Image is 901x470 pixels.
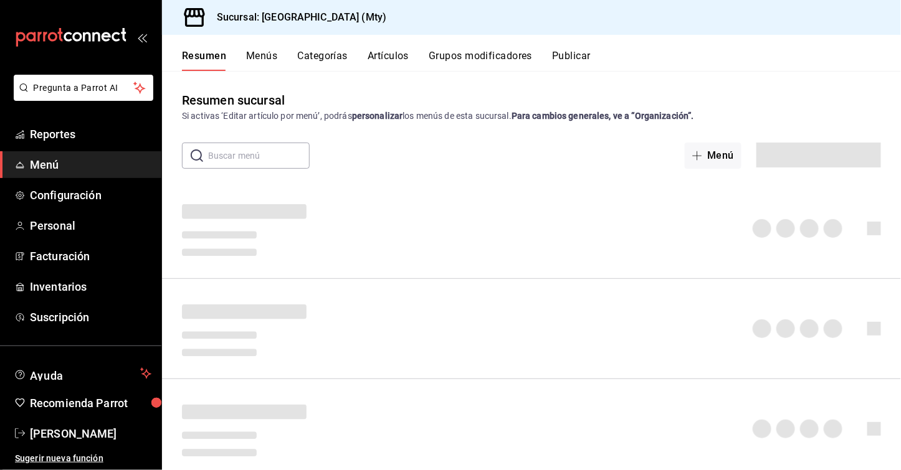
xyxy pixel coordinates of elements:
span: Ayuda [30,366,135,381]
input: Buscar menú [208,143,310,168]
span: Reportes [30,126,151,143]
span: Pregunta a Parrot AI [34,82,134,95]
strong: Para cambios generales, ve a “Organización”. [512,111,694,121]
span: Inventarios [30,278,151,295]
button: open_drawer_menu [137,32,147,42]
h3: Sucursal: [GEOGRAPHIC_DATA] (Mty) [207,10,386,25]
span: Configuración [30,187,151,204]
span: Recomienda Parrot [30,395,151,411]
span: Menú [30,156,151,173]
strong: personalizar [352,111,403,121]
div: Si activas ‘Editar artículo por menú’, podrás los menús de esta sucursal. [182,110,881,123]
button: Menús [246,50,277,71]
span: Facturación [30,248,151,265]
a: Pregunta a Parrot AI [9,90,153,103]
span: Personal [30,217,151,234]
button: Publicar [552,50,591,71]
div: Resumen sucursal [182,91,285,110]
button: Categorías [298,50,348,71]
span: [PERSON_NAME] [30,425,151,442]
button: Resumen [182,50,226,71]
button: Artículos [368,50,409,71]
button: Grupos modificadores [429,50,532,71]
span: Sugerir nueva función [15,452,151,465]
button: Menú [685,143,741,169]
button: Pregunta a Parrot AI [14,75,153,101]
div: navigation tabs [182,50,901,71]
span: Suscripción [30,309,151,326]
